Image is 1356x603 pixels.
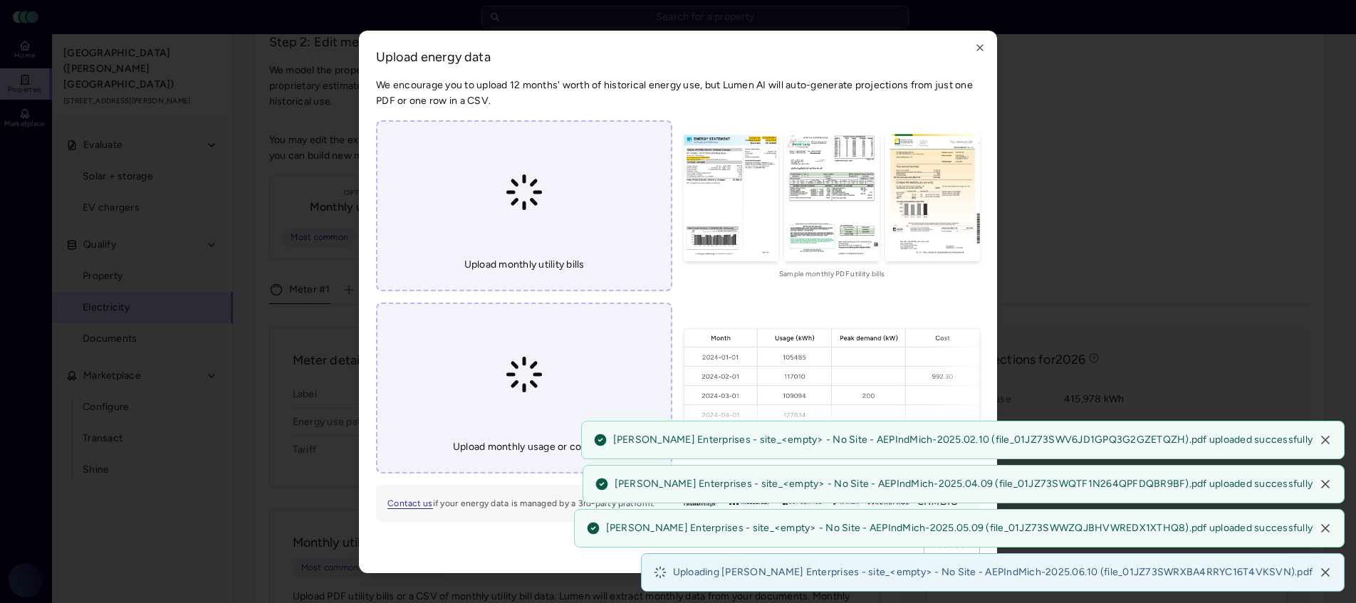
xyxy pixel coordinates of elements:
[376,48,980,66] h2: Upload energy data
[606,521,1313,535] span: [PERSON_NAME] Enterprises - site_<empty> - No Site - AEPIndMich-2025.05.09 (file_01JZ73SWWZQJBHVW...
[673,565,1313,580] span: Uploading [PERSON_NAME] Enterprises - site_<empty> - No Site - AEPIndMich-2025.06.10 (file_01JZ73...
[615,477,1313,491] span: [PERSON_NAME] Enterprises - site_<empty> - No Site - AEPIndMich-2025.04.09 (file_01JZ73SWQTF1N264...
[613,433,1313,447] span: [PERSON_NAME] Enterprises - site_<empty> - No Site - AEPIndMich-2025.02.10 (file_01JZ73SWV6JD1GPQ...
[885,132,980,261] img: bill_sample_3-CiTfacVk.png
[387,496,672,510] span: if your energy data is managed by a 3rd-party platform.
[387,498,433,509] a: Contact us
[784,132,879,261] img: bill_sample_2-DjK3PfJq.png
[779,268,885,279] span: Sample monthly PDF utility bills
[684,132,778,261] img: bill_sample_1-BLjLYBBH.png
[684,328,980,428] img: monthlies_sample-BzJRQ6Hj.png
[376,78,980,109] span: We encourage you to upload 12 months' worth of historical energy use, but Lumen AI will auto-gene...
